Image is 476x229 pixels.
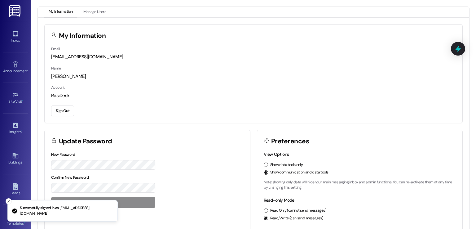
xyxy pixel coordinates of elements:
[264,180,456,191] p: Note: showing only data will hide your main messaging inbox and admin functions. You can re-activ...
[22,98,23,103] span: •
[51,54,456,60] div: [EMAIL_ADDRESS][DOMAIN_NAME]
[51,106,74,116] button: Sign Out
[59,33,106,39] h3: My Information
[51,73,456,80] div: [PERSON_NAME]
[21,129,22,133] span: •
[28,68,29,72] span: •
[3,150,28,167] a: Buildings
[6,198,12,204] button: Close toast
[271,138,309,145] h3: Preferences
[51,66,61,71] label: Name
[20,205,112,216] p: Successfully signed in as [EMAIL_ADDRESS][DOMAIN_NAME]
[9,5,22,17] img: ResiDesk Logo
[44,7,77,17] button: My Information
[59,138,112,145] h3: Update Password
[3,181,28,198] a: Leads
[264,197,294,203] label: Read-only Mode
[51,152,75,157] label: New Password
[264,151,289,157] label: View Options
[51,175,89,180] label: Confirm New Password
[51,85,65,90] label: Account
[270,162,303,168] label: Show data tools only
[24,220,25,225] span: •
[3,29,28,45] a: Inbox
[270,216,324,221] label: Read/Write (can send messages)
[270,208,326,213] label: Read Only (cannot send messages)
[79,7,110,17] button: Manage Users
[3,90,28,106] a: Site Visit •
[3,212,28,228] a: Templates •
[270,170,328,175] label: Show communication and data tools
[3,120,28,137] a: Insights •
[51,92,456,99] div: ResiDesk
[51,47,60,52] label: Email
